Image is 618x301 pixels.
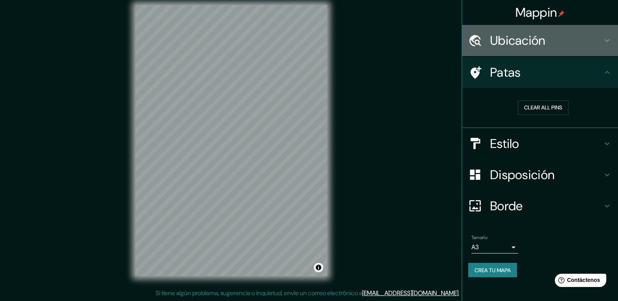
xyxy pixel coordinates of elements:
div: Patas [462,57,618,88]
iframe: Lanzador de widgets de ayuda [549,271,609,292]
font: Mappin [515,4,557,21]
button: Crea tu mapa [468,263,517,278]
font: A3 [471,243,479,251]
div: A3 [471,241,518,253]
button: Clear all pins [518,100,568,115]
font: Patas [490,64,521,81]
font: Disposición [490,167,554,183]
div: Disposición [462,159,618,190]
font: . [460,289,461,297]
font: Crea tu mapa [475,267,511,274]
font: Si tiene algún problema, sugerencia o inquietud, envíe un correo electrónico a [156,289,362,297]
font: Tamaño [471,234,487,241]
div: Ubicación [462,25,618,56]
button: Activar o desactivar atribución [314,263,323,272]
img: pin-icon.png [558,11,565,17]
a: [EMAIL_ADDRESS][DOMAIN_NAME] [362,289,459,297]
div: Borde [462,190,618,222]
canvas: Mapa [135,5,327,276]
div: Estilo [462,128,618,159]
font: . [459,289,460,297]
font: Estilo [490,136,519,152]
font: Borde [490,198,523,214]
font: Ubicación [490,32,545,49]
font: . [461,289,462,297]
